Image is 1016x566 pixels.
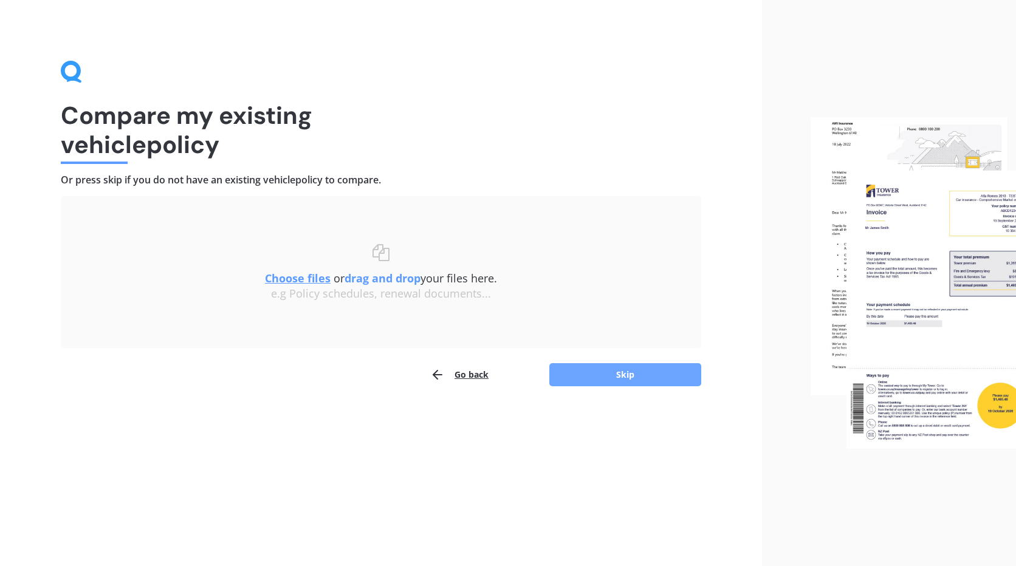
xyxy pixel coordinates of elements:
[430,363,489,387] button: Go back
[265,271,331,285] u: Choose files
[265,271,497,285] span: or your files here.
[61,101,701,159] h1: Compare my existing vehicle policy
[811,117,1016,449] img: files.webp
[549,363,701,386] button: Skip
[85,287,677,301] div: e.g Policy schedules, renewal documents...
[345,271,420,285] b: drag and drop
[61,174,701,186] h4: Or press skip if you do not have an existing vehicle policy to compare.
